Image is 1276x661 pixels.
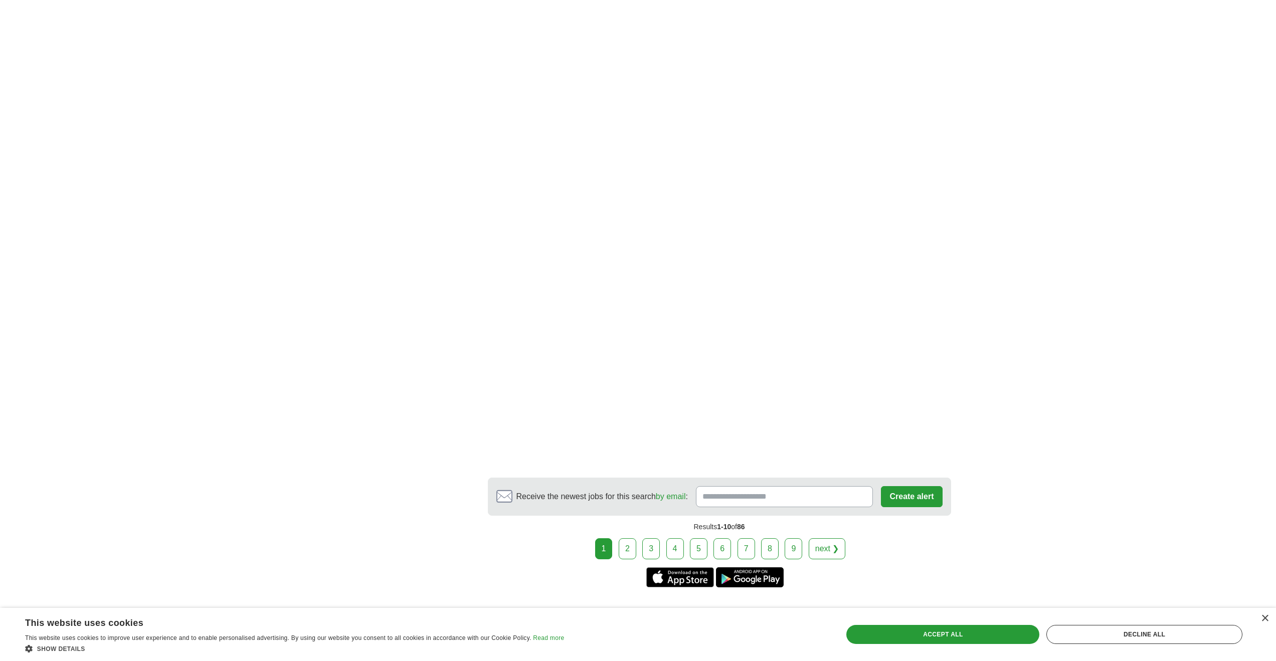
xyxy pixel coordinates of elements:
[619,538,636,559] a: 2
[761,538,779,559] a: 8
[595,538,613,559] div: 1
[809,538,846,559] a: next ❯
[1261,615,1268,622] div: Close
[1046,625,1242,644] div: Decline all
[666,538,684,559] a: 4
[37,645,85,652] span: Show details
[656,492,686,501] a: by email
[25,614,539,629] div: This website uses cookies
[533,634,564,641] a: Read more, opens a new window
[717,523,731,531] span: 1-10
[881,486,942,507] button: Create alert
[738,538,755,559] a: 7
[713,538,731,559] a: 6
[25,634,531,641] span: This website uses cookies to improve user experience and to enable personalised advertising. By u...
[737,523,745,531] span: 86
[846,625,1039,644] div: Accept all
[488,516,951,538] div: Results of
[642,538,660,559] a: 3
[646,567,714,587] a: Get the iPhone app
[516,491,688,503] span: Receive the newest jobs for this search :
[716,567,784,587] a: Get the Android app
[785,538,802,559] a: 9
[690,538,707,559] a: 5
[25,643,564,653] div: Show details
